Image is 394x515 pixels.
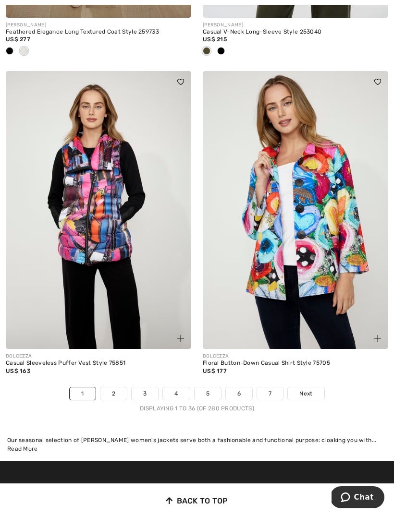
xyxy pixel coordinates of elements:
[203,368,227,374] span: US$ 177
[6,353,191,360] div: DOLCEZZA
[203,29,388,36] div: Casual V-Neck Long-Sleeve Style 253040
[199,44,214,60] div: Khaki
[17,44,31,60] div: Vanilla
[299,389,312,398] span: Next
[7,436,387,444] div: Our seasonal selection of [PERSON_NAME] women's jackets serve both a fashionable and functional p...
[177,79,184,84] img: heart_black_full.svg
[177,335,184,342] img: plus_v2.svg
[6,29,191,36] div: Feathered Elegance Long Textured Coat Style 259733
[6,368,31,374] span: US$ 163
[203,353,388,360] div: DOLCEZZA
[203,71,388,349] img: Floral Button-Down Casual Shirt Style 75705. As sample
[332,486,384,510] iframe: Opens a widget where you can chat to one of our agents
[100,387,127,400] a: 2
[7,445,38,452] span: Read More
[203,36,227,43] span: US$ 215
[195,387,221,400] a: 5
[257,387,283,400] a: 7
[163,387,189,400] a: 4
[6,22,191,29] div: [PERSON_NAME]
[214,44,228,60] div: Black
[203,22,388,29] div: [PERSON_NAME]
[2,44,17,60] div: Black
[374,335,381,342] img: plus_v2.svg
[6,36,30,43] span: US$ 277
[6,71,191,349] img: Casual Sleeveless Puffer Vest Style 75851. As sample
[203,360,388,367] div: Floral Button-Down Casual Shirt Style 75705
[6,360,191,367] div: Casual Sleeveless Puffer Vest Style 75851
[70,387,95,400] a: 1
[132,387,158,400] a: 3
[288,387,324,400] a: Next
[226,387,252,400] a: 6
[374,79,381,84] img: heart_black_full.svg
